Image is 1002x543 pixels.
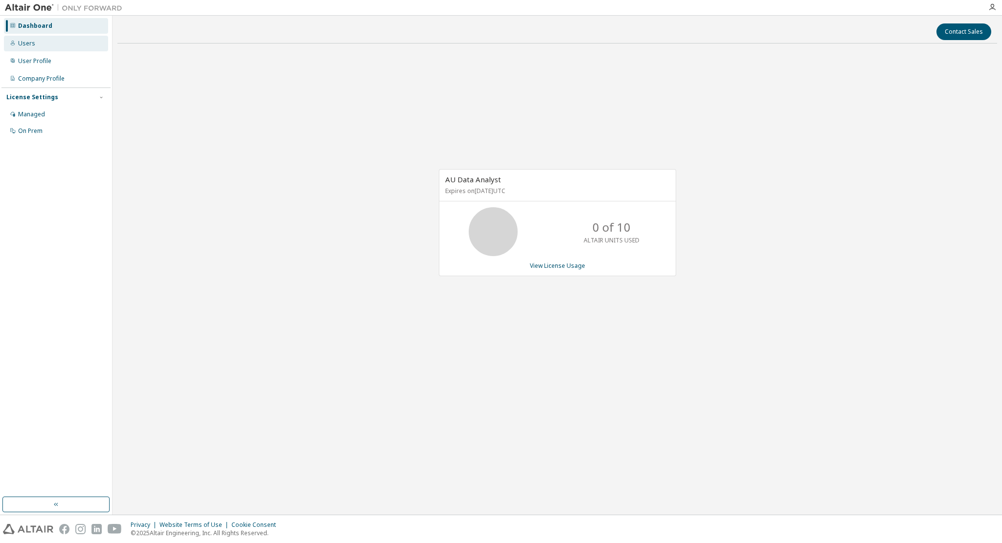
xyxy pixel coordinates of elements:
[3,524,53,534] img: altair_logo.svg
[18,57,51,65] div: User Profile
[159,521,231,529] div: Website Terms of Use
[231,521,282,529] div: Cookie Consent
[18,110,45,118] div: Managed
[5,3,127,13] img: Altair One
[530,261,585,270] a: View License Usage
[584,236,639,244] p: ALTAIR UNITS USED
[18,75,65,83] div: Company Profile
[18,40,35,47] div: Users
[6,93,58,101] div: License Settings
[91,524,102,534] img: linkedin.svg
[108,524,122,534] img: youtube.svg
[131,521,159,529] div: Privacy
[18,127,43,135] div: On Prem
[445,174,501,184] span: AU Data Analyst
[59,524,69,534] img: facebook.svg
[592,219,631,236] p: 0 of 10
[936,23,991,40] button: Contact Sales
[131,529,282,537] p: © 2025 Altair Engineering, Inc. All Rights Reserved.
[445,187,667,195] p: Expires on [DATE] UTC
[18,22,52,30] div: Dashboard
[75,524,86,534] img: instagram.svg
